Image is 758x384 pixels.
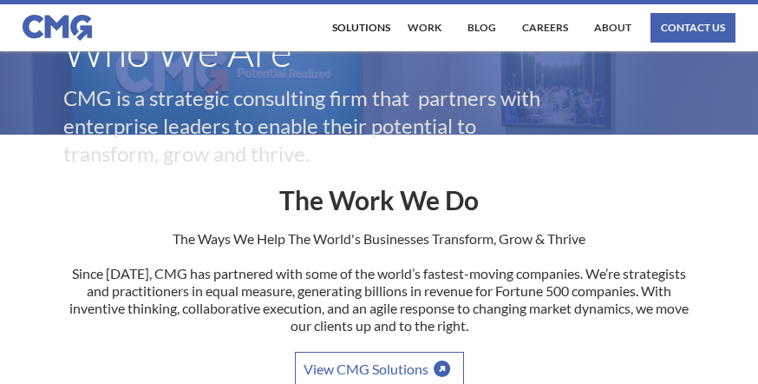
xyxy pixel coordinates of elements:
[23,15,92,41] img: CMG logo in blue.
[590,13,636,43] a: About
[63,36,695,67] h1: Who We Are
[661,23,725,33] div: contact us
[332,23,390,33] div: Solutions
[403,13,446,43] a: work
[67,230,691,352] p: The Ways We Help The World's Businesses Transform, Grow & Thrive Since [DATE], CMG has partnered ...
[463,13,500,43] a: Blog
[63,84,608,168] p: CMG is a strategic consulting firm that partners with enterprise leaders to enable their potentia...
[518,13,572,43] a: Careers
[67,169,691,213] h2: The Work We Do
